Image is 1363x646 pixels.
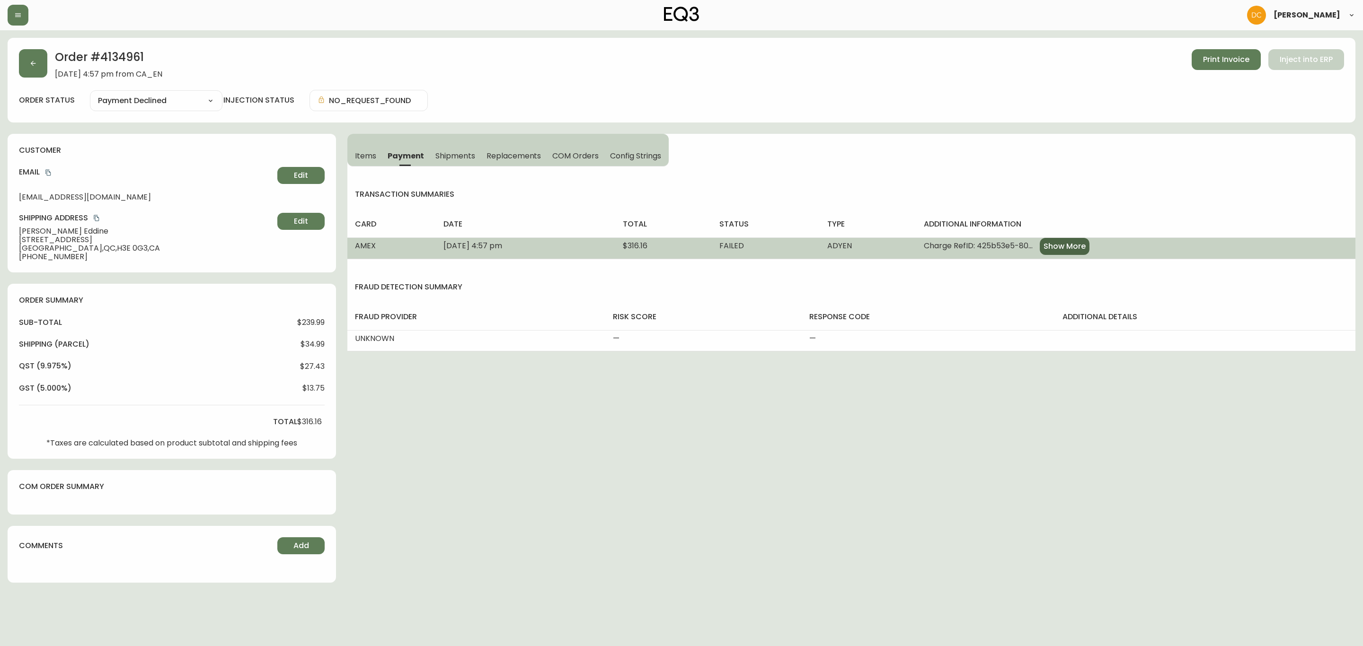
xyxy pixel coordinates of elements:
span: Replacements [487,151,541,161]
span: $239.99 [297,318,325,327]
h4: additional details [1062,312,1348,322]
p: *Taxes are calculated based on product subtotal and shipping fees [46,439,297,447]
span: ADYEN [827,240,852,251]
button: copy [92,213,101,223]
span: [PERSON_NAME] [1274,11,1340,19]
span: Show More [1044,241,1086,252]
h4: Shipping ( Parcel ) [19,339,89,349]
span: Charge RefID: 425b53e5-806e-484c-9747-a51ae9cdbf10 [924,242,1036,250]
h4: type [827,219,909,229]
span: $13.75 [302,384,325,393]
button: Add [277,537,325,554]
span: [PHONE_NUMBER] [19,253,274,261]
button: copy [44,168,53,177]
span: [EMAIL_ADDRESS][DOMAIN_NAME] [19,193,274,201]
span: COM Orders [552,151,599,161]
h4: total [273,417,297,427]
h4: fraud detection summary [347,282,1355,292]
h4: com order summary [19,481,325,492]
h4: risk score [613,312,794,322]
h4: customer [19,145,325,156]
h4: injection status [223,95,294,105]
img: 7eb451d6983258353faa3212700b340b [1247,6,1266,25]
h2: Order # 4134961 [55,49,162,70]
h4: status [719,219,812,229]
h4: response code [809,312,1047,322]
h4: gst (5.000%) [19,383,71,393]
span: Edit [294,170,308,181]
span: [DATE] 4:57 pm from CA_EN [55,70,162,79]
span: $316.16 [297,418,322,426]
h4: sub-total [19,317,62,328]
span: FAILED [719,240,744,251]
h4: comments [19,541,63,551]
h4: qst (9.975%) [19,361,71,371]
h4: Shipping Address [19,213,274,223]
img: logo [664,7,699,22]
span: [PERSON_NAME] Eddine [19,227,274,236]
h4: order summary [19,295,325,306]
button: Show More [1040,238,1089,255]
span: Shipments [435,151,475,161]
span: UNKNOWN [355,333,394,344]
span: — [809,333,816,344]
span: Print Invoice [1203,54,1249,65]
span: $34.99 [301,340,325,349]
span: Items [355,151,376,161]
span: AMEX [355,240,376,251]
span: [DATE] 4:57 pm [443,240,502,251]
span: Add [293,541,309,551]
span: Edit [294,216,308,227]
button: Edit [277,213,325,230]
h4: Email [19,167,274,177]
span: [GEOGRAPHIC_DATA] , QC , H3E 0G3 , CA [19,244,274,253]
span: Payment [388,151,425,161]
label: order status [19,95,75,105]
h4: fraud provider [355,312,598,322]
h4: additional information [924,219,1348,229]
h4: card [355,219,428,229]
span: [STREET_ADDRESS] [19,236,274,244]
button: Print Invoice [1192,49,1261,70]
button: Edit [277,167,325,184]
h4: date [443,219,608,229]
span: $316.16 [623,240,647,251]
span: $27.43 [300,362,325,371]
h4: total [623,219,704,229]
span: Config Strings [610,151,661,161]
h4: transaction summaries [347,189,1355,200]
span: — [613,333,620,344]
